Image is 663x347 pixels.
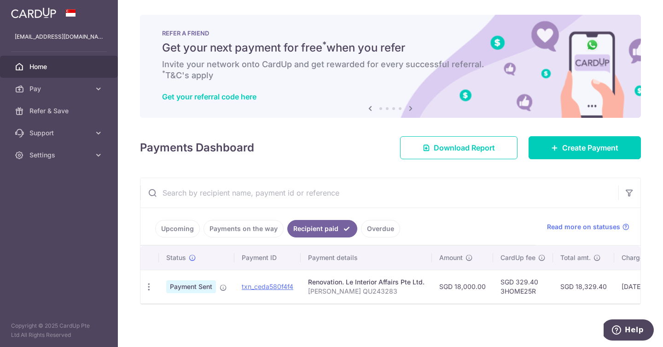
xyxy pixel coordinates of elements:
td: SGD 18,329.40 [553,270,614,303]
span: Download Report [434,142,495,153]
span: Total amt. [560,253,591,262]
h6: Invite your network onto CardUp and get rewarded for every successful referral. T&C's apply [162,59,619,81]
h4: Payments Dashboard [140,139,254,156]
a: Payments on the way [204,220,284,237]
p: REFER A FRIEND [162,29,619,37]
input: Search by recipient name, payment id or reference [140,178,618,208]
span: Settings [29,150,90,160]
span: Home [29,62,90,71]
span: Read more on statuses [547,222,620,231]
td: SGD 18,000.00 [432,270,493,303]
a: txn_ceda580f4f4 [242,283,293,290]
a: Upcoming [155,220,200,237]
span: Refer & Save [29,106,90,116]
span: Amount [439,253,463,262]
a: Recipient paid [287,220,357,237]
span: Support [29,128,90,138]
a: Download Report [400,136,518,159]
span: Create Payment [562,142,618,153]
span: Status [166,253,186,262]
span: Charge date [622,253,659,262]
span: Pay [29,84,90,93]
iframe: Opens a widget where you can find more information [604,319,654,342]
div: Renovation. Le Interior Affairs Pte Ltd. [308,278,425,287]
a: Get your referral code here [162,92,256,101]
span: CardUp fee [500,253,535,262]
td: SGD 329.40 3HOME25R [493,270,553,303]
p: [PERSON_NAME] QU243283 [308,287,425,296]
a: Create Payment [529,136,641,159]
th: Payment ID [234,246,301,270]
p: [EMAIL_ADDRESS][DOMAIN_NAME] [15,32,103,41]
h5: Get your next payment for free when you refer [162,40,619,55]
th: Payment details [301,246,432,270]
img: CardUp [11,7,56,18]
a: Overdue [361,220,400,237]
span: Payment Sent [166,280,216,293]
a: Read more on statuses [547,222,629,231]
img: RAF banner [140,15,641,118]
